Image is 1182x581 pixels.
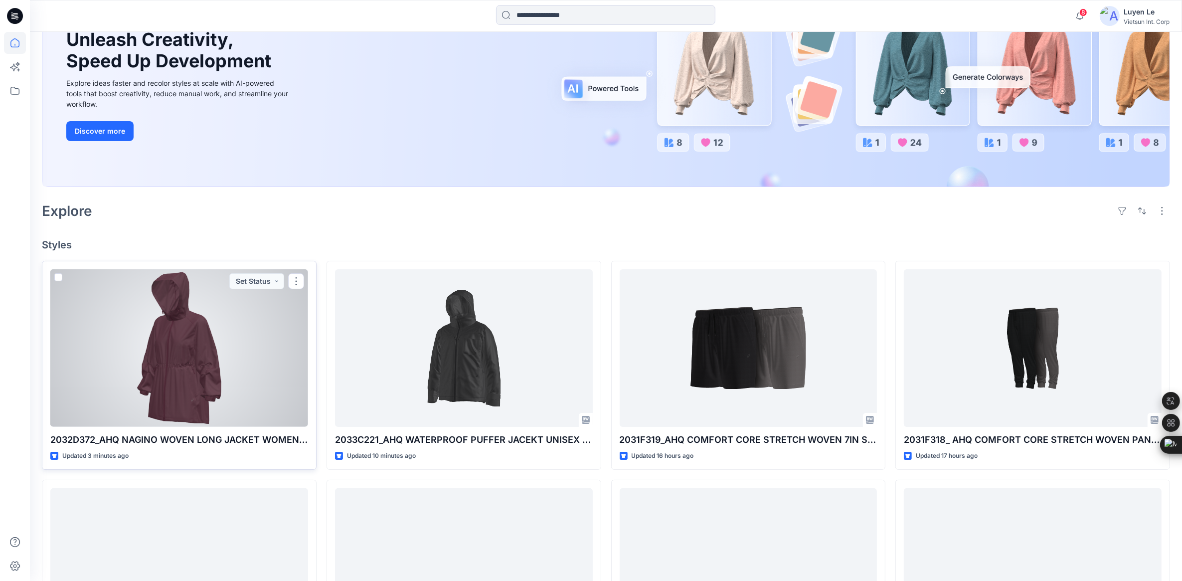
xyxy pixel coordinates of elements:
p: 2031F319_AHQ COMFORT CORE STRETCH WOVEN 7IN SHORT MEN WESTERN_SMS_AW26 [620,433,877,447]
h2: Explore [42,203,92,219]
button: Discover more [66,121,134,141]
a: 2033C221_AHQ WATERPROOF PUFFER JACEKT UNISEX WESTERN_AW26 [335,269,593,427]
img: avatar [1100,6,1120,26]
a: 2032D372_AHQ NAGINO WOVEN LONG JACKET WOMEN WESTERN_AW26 [50,269,308,427]
p: Updated 17 hours ago [916,451,978,461]
p: 2031F318_ AHQ COMFORT CORE STRETCH WOVEN PANT MEN WESTERN_SMS_AW26 [904,433,1162,447]
div: Explore ideas faster and recolor styles at scale with AI-powered tools that boost creativity, red... [66,78,291,109]
p: 2033C221_AHQ WATERPROOF PUFFER JACEKT UNISEX WESTERN_AW26 [335,433,593,447]
p: Updated 3 minutes ago [62,451,129,461]
p: 2032D372_AHQ NAGINO WOVEN LONG JACKET WOMEN WESTERN_AW26 [50,433,308,447]
span: 8 [1079,8,1087,16]
h1: Unleash Creativity, Speed Up Development [66,29,276,72]
h4: Styles [42,239,1170,251]
a: Discover more [66,121,291,141]
p: Updated 10 minutes ago [347,451,416,461]
a: 2031F319_AHQ COMFORT CORE STRETCH WOVEN 7IN SHORT MEN WESTERN_SMS_AW26 [620,269,877,427]
p: Updated 16 hours ago [632,451,694,461]
div: Luyen Le [1124,6,1170,18]
a: 2031F318_ AHQ COMFORT CORE STRETCH WOVEN PANT MEN WESTERN_SMS_AW26 [904,269,1162,427]
div: Vietsun Int. Corp [1124,18,1170,25]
